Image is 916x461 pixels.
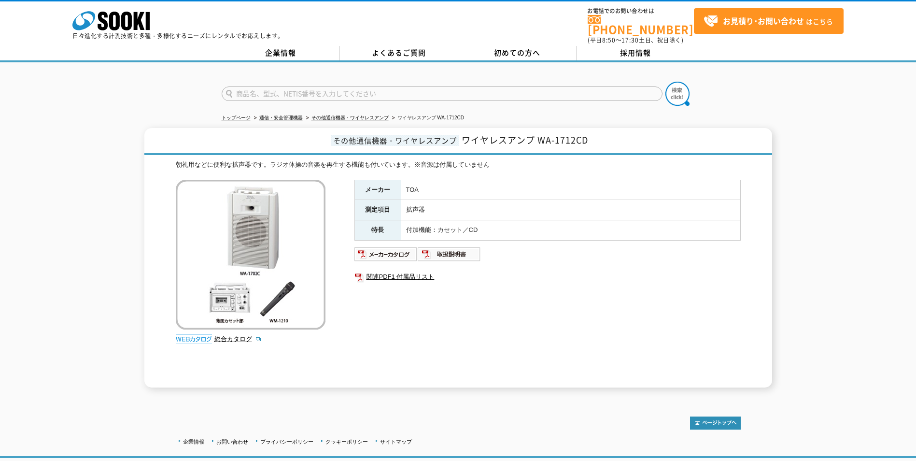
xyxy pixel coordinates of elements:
img: メーカーカタログ [354,246,418,262]
a: [PHONE_NUMBER] [588,15,694,35]
img: 取扱説明書 [418,246,481,262]
span: お電話でのお問い合わせは [588,8,694,14]
span: はこちら [704,14,833,29]
img: btn_search.png [665,82,690,106]
a: トップページ [222,115,251,120]
img: webカタログ [176,334,212,344]
a: 企業情報 [222,46,340,60]
a: サイトマップ [380,439,412,445]
span: (平日 ～ 土日、祝日除く) [588,36,683,44]
td: TOA [401,180,740,200]
a: 関連PDF1 付属品リスト [354,271,741,283]
a: クッキーポリシー [325,439,368,445]
a: 初めての方へ [458,46,577,60]
th: 特長 [354,220,401,241]
span: 初めての方へ [494,47,540,58]
a: 通信・安全管理機器 [259,115,303,120]
td: 付加機能：カセット／CD [401,220,740,241]
img: ワイヤレスアンプ WA-1712CD [176,180,325,330]
a: 採用情報 [577,46,695,60]
a: お見積り･お問い合わせはこちら [694,8,844,34]
div: 朝礼用などに便利な拡声器です。ラジオ体操の音楽を再生する機能も付いています。※音源は付属していません [176,160,741,170]
span: ワイヤレスアンプ WA-1712CD [462,133,588,146]
a: よくあるご質問 [340,46,458,60]
span: 8:50 [602,36,616,44]
a: その他通信機器・ワイヤレスアンプ [311,115,389,120]
a: 総合カタログ [214,335,262,343]
img: トップページへ [690,417,741,430]
a: 企業情報 [183,439,204,445]
strong: お見積り･お問い合わせ [723,15,804,27]
th: 測定項目 [354,200,401,220]
span: 17:30 [621,36,639,44]
span: その他通信機器・ワイヤレスアンプ [331,135,459,146]
p: 日々進化する計測技術と多種・多様化するニーズにレンタルでお応えします。 [72,33,284,39]
a: お問い合わせ [216,439,248,445]
a: 取扱説明書 [418,253,481,260]
td: 拡声器 [401,200,740,220]
th: メーカー [354,180,401,200]
a: プライバシーポリシー [260,439,313,445]
li: ワイヤレスアンプ WA-1712CD [390,113,465,123]
input: 商品名、型式、NETIS番号を入力してください [222,86,662,101]
a: メーカーカタログ [354,253,418,260]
